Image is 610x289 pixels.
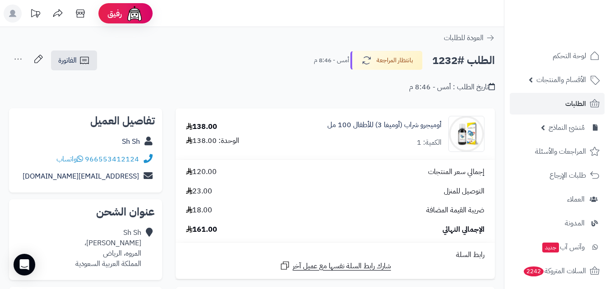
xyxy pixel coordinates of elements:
span: طلبات الإرجاع [549,169,586,182]
a: العملاء [510,188,605,210]
a: المدونة [510,212,605,234]
span: العودة للطلبات [444,32,484,43]
span: العملاء [567,193,585,206]
h2: الطلب #1232 [432,51,495,70]
div: Sh Sh [PERSON_NAME]، المروه، الرياض المملكة العربية السعودية [75,228,141,269]
a: لوحة التحكم [510,45,605,67]
span: 18.00 [186,205,212,216]
a: الفاتورة [51,50,97,70]
span: الإجمالي النهائي [442,225,484,235]
div: الكمية: 1 [417,138,442,148]
span: رفيق [107,8,122,19]
button: بانتظار المراجعة [350,51,423,70]
div: رابط السلة [179,250,491,260]
span: التوصيل للمنزل [444,186,484,197]
span: الأقسام والمنتجات [536,73,586,86]
span: لوحة التحكم [553,50,586,62]
span: المدونة [565,217,585,229]
a: العودة للطلبات [444,32,495,43]
a: السلات المتروكة2242 [510,260,605,282]
a: [EMAIL_ADDRESS][DOMAIN_NAME] [23,171,139,182]
span: وآتس آب [541,241,585,253]
a: Sh Sh [122,136,140,147]
h2: عنوان الشحن [16,206,155,217]
div: الوحدة: 138.00 [186,136,239,146]
span: جديد [542,243,559,252]
img: ai-face.png [126,5,144,23]
span: 2242 [524,266,544,276]
small: أمس - 8:46 م [314,56,349,65]
span: 161.00 [186,225,217,235]
a: المراجعات والأسئلة [510,141,605,162]
a: طلبات الإرجاع [510,165,605,186]
a: 966553412124 [85,154,139,165]
a: أوميجرو شراب (أوميغا 3) للأطفال 100 مل [327,120,442,130]
span: السلات المتروكة [523,265,586,277]
span: المراجعات والأسئلة [535,145,586,158]
img: 1734991975-omegrow-90x90.jpg [449,116,484,152]
div: Open Intercom Messenger [14,254,35,275]
img: logo-2.png [549,21,601,40]
div: 138.00 [186,122,217,132]
span: ضريبة القيمة المضافة [426,205,484,216]
a: وآتس آبجديد [510,236,605,258]
a: شارك رابط السلة نفسها مع عميل آخر [279,260,391,271]
span: مُنشئ النماذج [549,121,585,134]
span: 120.00 [186,167,217,177]
span: إجمالي سعر المنتجات [428,167,484,177]
a: تحديثات المنصة [24,5,47,25]
span: 23.00 [186,186,212,197]
span: الطلبات [565,97,586,110]
a: الطلبات [510,93,605,115]
h2: تفاصيل العميل [16,115,155,126]
div: تاريخ الطلب : أمس - 8:46 م [409,82,495,92]
span: شارك رابط السلة نفسها مع عميل آخر [293,261,391,271]
a: واتساب [56,154,83,165]
span: الفاتورة [58,55,77,66]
